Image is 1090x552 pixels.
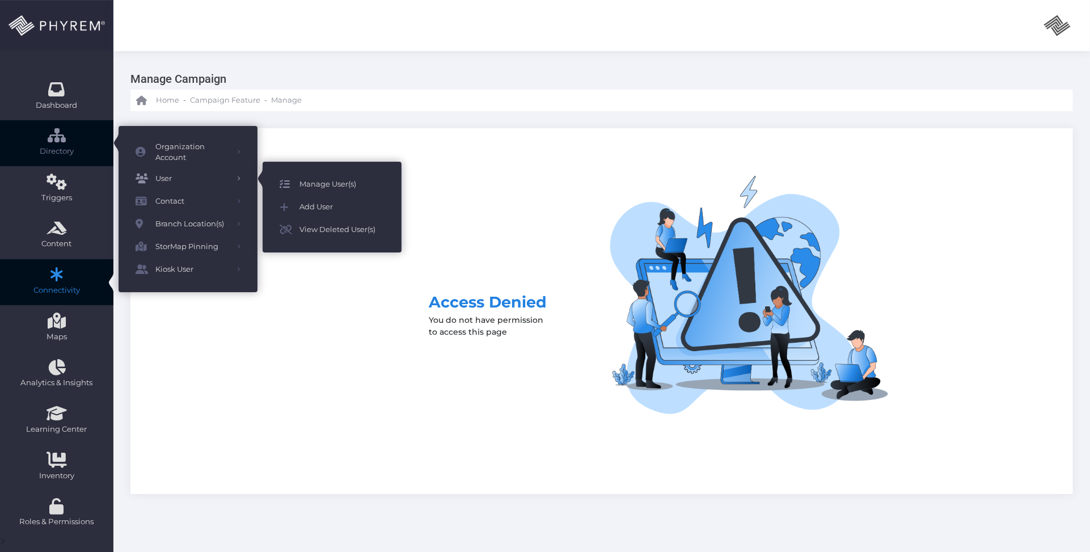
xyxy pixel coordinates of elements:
span: Home [156,95,179,106]
a: Add User [263,196,402,218]
span: You do not have permission [429,315,543,325]
span: Maps [47,331,67,343]
a: StorMap Pinning [119,235,257,258]
a: Contact [119,190,257,213]
span: Roles & Permissions [7,516,106,528]
span: to access this page [429,327,507,337]
a: View Deleted User(s) [263,218,402,241]
img: access_denied_info_graphic.png [610,176,888,414]
span: Inventory [7,470,106,482]
span: Connectivity [7,285,106,296]
li: - [181,95,188,106]
span: Manage User(s) [299,177,385,192]
span: Branch Location(s) [155,217,229,231]
span: Learning Center [7,424,106,435]
span: Campaign Feature [190,95,260,106]
span: Access Denied [429,293,547,311]
a: Manage [271,90,302,111]
span: Triggers [7,192,106,204]
span: Organization Account [155,141,229,163]
span: StorMap Pinning [155,239,229,254]
a: Manage User(s) [263,173,402,196]
span: Analytics & Insights [7,377,106,389]
span: View Deleted User(s) [299,222,385,237]
span: Directory [7,146,106,157]
a: Branch Location(s) [119,213,257,235]
h3: Manage Campaign [130,68,1064,90]
a: Home [136,90,179,111]
span: Kiosk User [155,262,229,277]
span: User [155,171,229,186]
a: Kiosk User [119,258,257,281]
span: Dashboard [36,100,78,111]
li: - [263,95,269,106]
a: Organization Account [119,137,257,167]
a: User [119,167,257,190]
span: Contact [155,194,229,209]
span: Manage [271,95,302,106]
span: Add User [299,200,385,214]
span: Content [7,238,106,250]
a: Campaign Feature [190,90,260,111]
